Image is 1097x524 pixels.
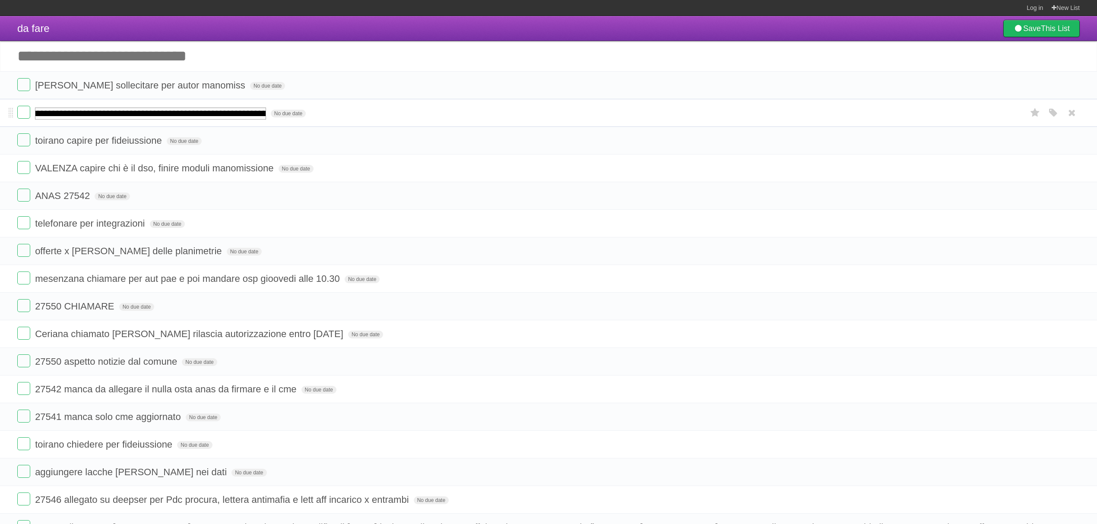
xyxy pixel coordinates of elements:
span: 27541 manca solo cme aggiornato [35,411,183,422]
span: VALENZA capire chi è il dso, finire moduli manomissione [35,163,276,174]
span: No due date [345,275,380,283]
span: [PERSON_NAME] sollecitare per autor manomiss [35,80,247,91]
label: Done [17,465,30,478]
label: Done [17,410,30,423]
span: mesenzana chiamare per aut pae e poi mandare osp gioovedi alle 10.30 [35,273,342,284]
span: No due date [301,386,336,394]
label: Done [17,382,30,395]
span: da fare [17,22,50,34]
span: No due date [186,414,221,421]
label: Star task [1027,106,1043,120]
span: No due date [227,248,262,256]
span: toirano capire per fideiussione [35,135,164,146]
span: No due date [279,165,314,173]
label: Done [17,299,30,312]
span: No due date [231,469,266,477]
label: Done [17,244,30,257]
label: Done [17,106,30,119]
label: Done [17,271,30,284]
span: 27550 CHIAMARE [35,301,116,312]
span: 27542 manca da allegare il nulla osta anas da firmare e il cme [35,384,298,395]
span: telefonare per integrazioni [35,218,147,229]
span: No due date [182,358,217,366]
span: ANAS 27542 [35,190,92,201]
label: Done [17,354,30,367]
label: Done [17,133,30,146]
span: 27550 aspetto notizie dal comune [35,356,179,367]
label: Done [17,492,30,505]
a: SaveThis List [1003,20,1080,37]
span: No due date [177,441,212,449]
label: Done [17,78,30,91]
span: No due date [348,331,383,338]
span: Ceriana chiamato [PERSON_NAME] rilascia autorizzazione entro [DATE] [35,328,346,339]
label: Done [17,437,30,450]
span: 27546 allegato su deepser per Pdc procura, lettera antimafia e lett aff incarico x entrambi [35,494,411,505]
span: No due date [150,220,185,228]
span: No due date [167,137,202,145]
span: No due date [250,82,285,90]
span: No due date [271,110,306,117]
label: Done [17,161,30,174]
span: aggiungere lacche [PERSON_NAME] nei dati [35,467,229,477]
span: toirano chiedere per fideiussione [35,439,174,450]
span: No due date [119,303,154,311]
b: This List [1041,24,1070,33]
label: Done [17,216,30,229]
label: Done [17,327,30,340]
span: No due date [95,193,130,200]
label: Done [17,189,30,202]
span: No due date [414,496,449,504]
span: offerte x [PERSON_NAME] delle planimetrie [35,246,224,256]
